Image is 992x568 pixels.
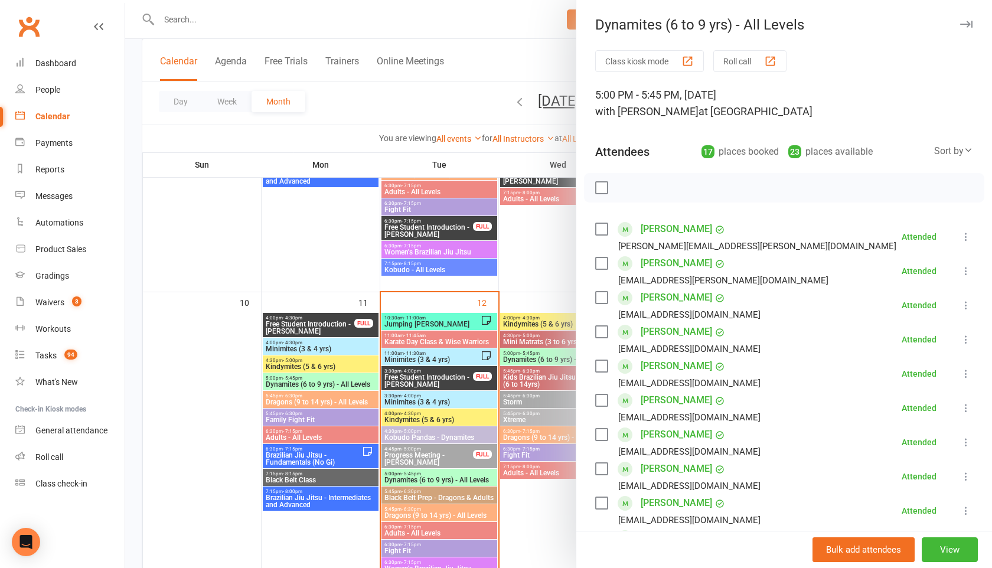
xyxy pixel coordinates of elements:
div: Dashboard [35,58,76,68]
a: [PERSON_NAME] [641,357,712,376]
div: Messages [35,191,73,201]
div: Attended [902,301,936,309]
a: Calendar [15,103,125,130]
div: Class check-in [35,479,87,488]
a: Clubworx [14,12,44,41]
span: at [GEOGRAPHIC_DATA] [699,105,812,117]
div: [EMAIL_ADDRESS][DOMAIN_NAME] [618,341,761,357]
div: [EMAIL_ADDRESS][DOMAIN_NAME] [618,376,761,391]
div: 17 [701,145,714,158]
a: Tasks 94 [15,342,125,369]
div: Attended [902,507,936,515]
a: Dashboard [15,50,125,77]
a: Messages [15,183,125,210]
a: Product Sales [15,236,125,263]
a: [PERSON_NAME] [641,220,712,239]
a: [PERSON_NAME] [641,391,712,410]
div: Attendees [595,143,650,160]
div: Dynamites (6 to 9 yrs) - All Levels [576,17,992,33]
div: [EMAIL_ADDRESS][PERSON_NAME][DOMAIN_NAME] [618,273,828,288]
a: [PERSON_NAME] [641,494,712,512]
a: Workouts [15,316,125,342]
a: Waivers 3 [15,289,125,316]
a: Roll call [15,444,125,471]
a: [PERSON_NAME] [641,528,712,547]
div: Sort by [934,143,973,159]
div: [EMAIL_ADDRESS][DOMAIN_NAME] [618,444,761,459]
button: Roll call [713,50,787,72]
a: [PERSON_NAME] [641,288,712,307]
div: Roll call [35,452,63,462]
a: Reports [15,156,125,183]
a: People [15,77,125,103]
span: with [PERSON_NAME] [595,105,699,117]
div: Payments [35,138,73,148]
div: Automations [35,218,83,227]
div: 5:00 PM - 5:45 PM, [DATE] [595,87,973,120]
div: [EMAIL_ADDRESS][DOMAIN_NAME] [618,512,761,528]
span: 94 [64,350,77,360]
div: Attended [902,335,936,344]
div: Attended [902,404,936,412]
div: Open Intercom Messenger [12,528,40,556]
a: Payments [15,130,125,156]
div: People [35,85,60,94]
div: Attended [902,438,936,446]
button: Class kiosk mode [595,50,704,72]
button: View [922,537,978,562]
a: [PERSON_NAME] [641,254,712,273]
div: 23 [788,145,801,158]
a: [PERSON_NAME] [641,322,712,341]
a: Class kiosk mode [15,471,125,497]
a: [PERSON_NAME] [641,459,712,478]
div: places booked [701,143,779,160]
div: Attended [902,472,936,481]
div: General attendance [35,426,107,435]
div: Gradings [35,271,69,280]
a: General attendance kiosk mode [15,417,125,444]
div: Attended [902,370,936,378]
a: Gradings [15,263,125,289]
div: Tasks [35,351,57,360]
div: [EMAIL_ADDRESS][DOMAIN_NAME] [618,410,761,425]
div: Calendar [35,112,70,121]
div: places available [788,143,873,160]
a: Automations [15,210,125,236]
div: [EMAIL_ADDRESS][DOMAIN_NAME] [618,478,761,494]
div: [EMAIL_ADDRESS][DOMAIN_NAME] [618,307,761,322]
span: 3 [72,296,81,306]
div: [PERSON_NAME][EMAIL_ADDRESS][PERSON_NAME][DOMAIN_NAME] [618,239,896,254]
div: Product Sales [35,244,86,254]
div: Reports [35,165,64,174]
a: What's New [15,369,125,396]
button: Bulk add attendees [812,537,915,562]
div: Attended [902,233,936,241]
div: What's New [35,377,78,387]
a: [PERSON_NAME] [641,425,712,444]
div: Workouts [35,324,71,334]
div: Waivers [35,298,64,307]
div: Attended [902,267,936,275]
